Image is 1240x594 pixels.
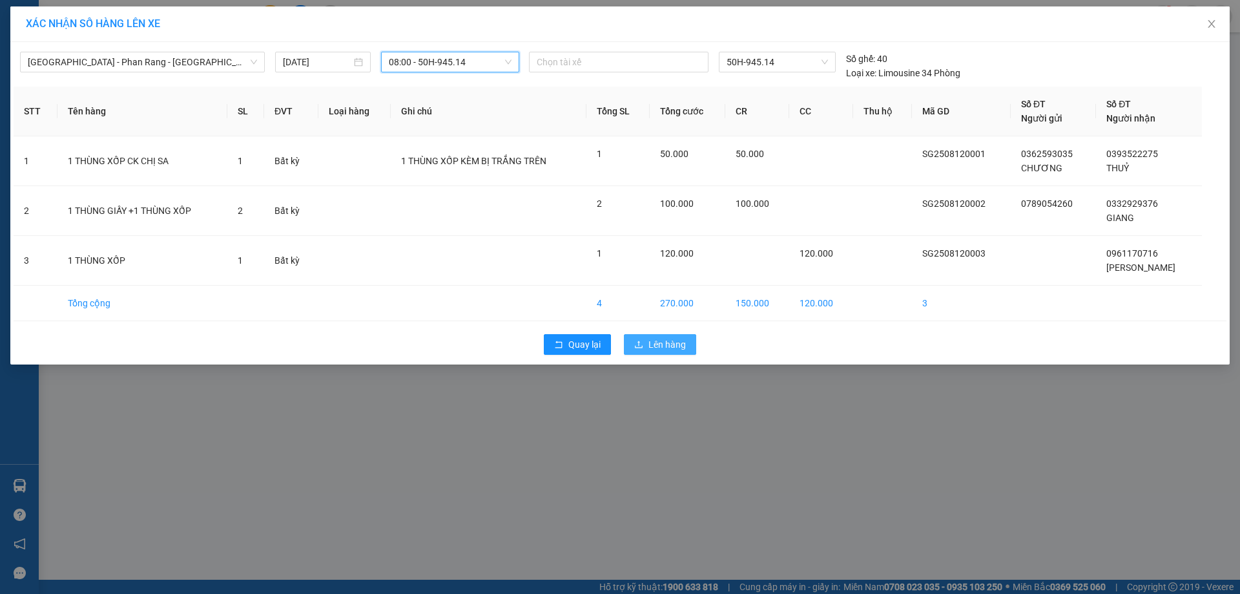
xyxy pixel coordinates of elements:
[57,186,227,236] td: 1 THÙNG GIẤY +1 THÙNG XỐP
[227,87,264,136] th: SL
[264,136,318,186] td: Bất kỳ
[586,286,650,321] td: 4
[846,52,887,66] div: 40
[264,236,318,286] td: Bất kỳ
[1193,6,1230,43] button: Close
[789,87,853,136] th: CC
[57,286,227,321] td: Tổng cộng
[108,61,178,78] li: (c) 2017
[1106,213,1134,223] span: GIANG
[14,186,57,236] td: 2
[238,255,243,266] span: 1
[391,87,586,136] th: Ghi chú
[660,248,694,259] span: 120.000
[14,87,57,136] th: STT
[318,87,391,136] th: Loại hàng
[57,87,227,136] th: Tên hàng
[922,198,986,209] span: SG2508120002
[1106,99,1131,109] span: Số ĐT
[57,136,227,186] td: 1 THÙNG XỐP CK CHỊ SA
[634,340,643,350] span: upload
[597,198,602,209] span: 2
[57,236,227,286] td: 1 THÙNG XỐP
[554,340,563,350] span: rollback
[725,286,789,321] td: 150.000
[1106,113,1155,123] span: Người nhận
[597,149,602,159] span: 1
[544,334,611,355] button: rollbackQuay lại
[568,337,601,352] span: Quay lại
[264,87,318,136] th: ĐVT
[725,87,789,136] th: CR
[1106,248,1158,259] span: 0961170716
[736,149,764,159] span: 50.000
[789,286,853,321] td: 120.000
[650,286,725,321] td: 270.000
[238,156,243,166] span: 1
[922,248,986,259] span: SG2508120003
[727,52,827,72] span: 50H-945.14
[1206,19,1217,29] span: close
[389,52,512,72] span: 08:00 - 50H-945.14
[28,52,257,72] span: Sài Gòn - Phan Rang - Ninh Sơn
[922,149,986,159] span: SG2508120001
[1021,99,1046,109] span: Số ĐT
[586,87,650,136] th: Tổng SL
[650,87,725,136] th: Tổng cước
[1106,262,1175,273] span: [PERSON_NAME]
[79,19,128,80] b: Gửi khách hàng
[264,186,318,236] td: Bất kỳ
[108,49,178,59] b: [DOMAIN_NAME]
[597,248,602,259] span: 1
[800,248,833,259] span: 120.000
[648,337,686,352] span: Lên hàng
[660,198,694,209] span: 100.000
[1106,149,1158,159] span: 0393522275
[14,136,57,186] td: 1
[1021,198,1073,209] span: 0789054260
[912,286,1011,321] td: 3
[1021,113,1062,123] span: Người gửi
[1106,163,1129,173] span: THUỶ
[624,334,696,355] button: uploadLên hàng
[16,83,57,144] b: Xe Đăng Nhân
[1021,163,1062,173] span: CHƯƠNG
[140,16,171,47] img: logo.jpg
[238,206,243,216] span: 2
[660,149,688,159] span: 50.000
[846,66,960,80] div: Limousine 34 Phòng
[912,87,1011,136] th: Mã GD
[736,198,769,209] span: 100.000
[401,156,546,166] span: 1 THÙNG XỐP KÈM BỊ TRẮNG TRÊN
[846,52,875,66] span: Số ghế:
[853,87,912,136] th: Thu hộ
[1021,149,1073,159] span: 0362593035
[26,17,160,30] span: XÁC NHẬN SỐ HÀNG LÊN XE
[14,236,57,286] td: 3
[846,66,876,80] span: Loại xe:
[283,55,351,69] input: 12/08/2025
[1106,198,1158,209] span: 0332929376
